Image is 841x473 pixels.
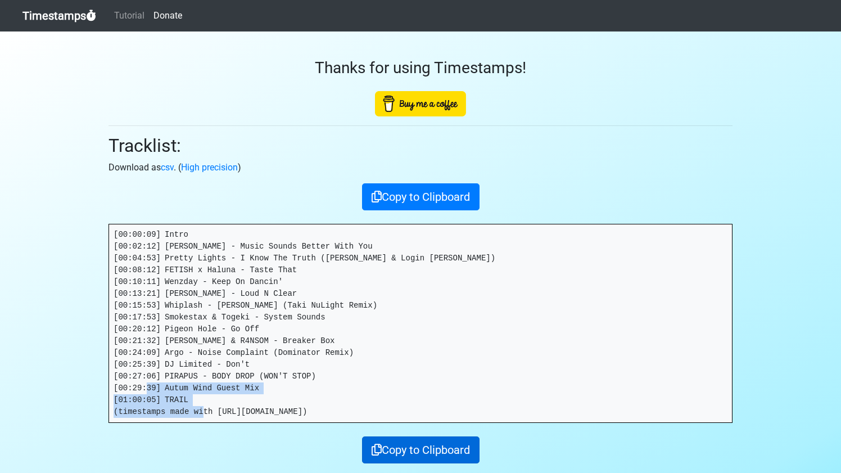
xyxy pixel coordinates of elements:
iframe: Drift Widget Chat Controller [785,417,828,460]
button: Copy to Clipboard [362,183,480,210]
button: Copy to Clipboard [362,436,480,463]
a: Donate [149,4,187,27]
img: Buy Me A Coffee [375,91,466,116]
p: Download as . ( ) [108,161,733,174]
a: csv [161,162,174,173]
pre: [00:00:09] Intro [00:02:12] [PERSON_NAME] - Music Sounds Better With You [00:04:53] Pretty Lights... [109,224,732,422]
a: Tutorial [110,4,149,27]
h2: Tracklist: [108,135,733,156]
a: Timestamps [22,4,96,27]
h3: Thanks for using Timestamps! [108,58,733,78]
a: High precision [181,162,238,173]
